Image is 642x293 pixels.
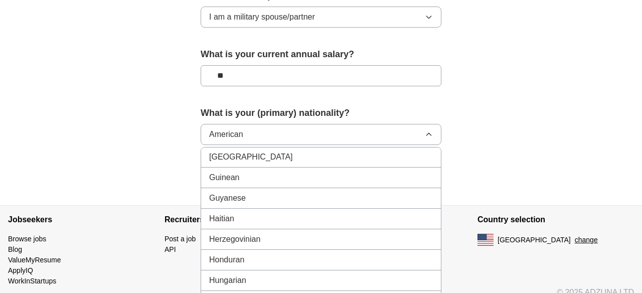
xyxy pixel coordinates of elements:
[498,235,571,245] span: [GEOGRAPHIC_DATA]
[209,233,260,245] span: Herzegovinian
[575,235,598,245] button: change
[209,254,244,266] span: Honduran
[209,274,246,286] span: Hungarian
[209,151,293,163] span: [GEOGRAPHIC_DATA]
[209,192,246,204] span: Guyanese
[477,206,634,234] h4: Country selection
[201,106,441,120] label: What is your (primary) nationality?
[209,172,240,184] span: Guinean
[201,124,441,145] button: American
[209,128,243,140] span: American
[8,266,33,274] a: ApplyIQ
[165,245,176,253] a: API
[201,48,441,61] label: What is your current annual salary?
[8,256,61,264] a: ValueMyResume
[209,213,234,225] span: Haitian
[8,277,56,285] a: WorkInStartups
[165,235,196,243] a: Post a job
[201,7,441,28] button: I am a military spouse/partner
[209,11,315,23] span: I am a military spouse/partner
[8,245,22,253] a: Blog
[477,234,494,246] img: US flag
[8,235,46,243] a: Browse jobs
